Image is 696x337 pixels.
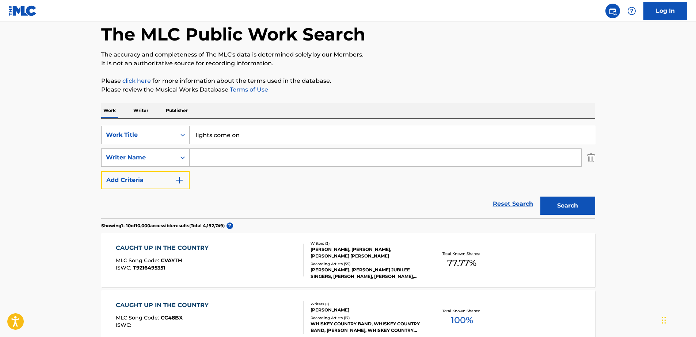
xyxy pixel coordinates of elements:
div: Help [624,4,639,18]
a: Terms of Use [228,86,268,93]
p: Showing 1 - 10 of 10,000 accessible results (Total 4,192,749 ) [101,222,225,229]
span: T9216495351 [133,264,165,271]
a: CAUGHT UP IN THE COUNTRYMLC Song Code:CVAYTHISWC:T9216495351Writers (3)[PERSON_NAME], [PERSON_NAM... [101,233,595,287]
button: Search [540,197,595,215]
span: MLC Song Code : [116,314,161,321]
p: Work [101,103,118,118]
a: Log In [643,2,687,20]
div: Recording Artists ( 55 ) [311,261,421,267]
div: Writers ( 3 ) [311,241,421,246]
form: Search Form [101,126,595,218]
p: Total Known Shares: [442,308,482,314]
span: ISWC : [116,322,133,328]
p: It is not an authoritative source for recording information. [101,59,595,68]
h1: The MLC Public Work Search [101,23,365,45]
span: 77.77 % [447,256,476,270]
img: Delete Criterion [587,148,595,167]
p: Please for more information about the terms used in the database. [101,77,595,85]
img: 9d2ae6d4665cec9f34b9.svg [175,176,184,185]
p: Please review the Musical Works Database [101,85,595,94]
div: CAUGHT UP IN THE COUNTRY [116,244,212,252]
div: Work Title [106,131,172,139]
span: ? [227,222,233,229]
span: CVAYTH [161,257,182,264]
span: ISWC : [116,264,133,271]
div: [PERSON_NAME], [PERSON_NAME], [PERSON_NAME] [PERSON_NAME] [311,246,421,259]
p: The accuracy and completeness of The MLC's data is determined solely by our Members. [101,50,595,59]
div: CAUGHT UP IN THE COUNTRY [116,301,212,310]
p: Total Known Shares: [442,251,482,256]
span: CC48BX [161,314,183,321]
a: Reset Search [489,196,537,212]
p: Publisher [164,103,190,118]
a: Public Search [605,4,620,18]
div: Writers ( 1 ) [311,301,421,307]
div: Recording Artists ( 17 ) [311,315,421,321]
div: Drag [662,309,666,331]
a: click here [122,77,151,84]
img: help [627,7,636,15]
div: [PERSON_NAME], [PERSON_NAME] JUBILEE SINGERS, [PERSON_NAME], [PERSON_NAME], [PERSON_NAME], [PERSO... [311,267,421,280]
div: [PERSON_NAME] [311,307,421,313]
span: 100 % [451,314,473,327]
img: search [608,7,617,15]
span: MLC Song Code : [116,257,161,264]
div: WHISKEY COUNTRY BAND, WHISKEY COUNTRY BAND, [PERSON_NAME], WHISKEY COUNTRY BAND, WHISKEY COUNTRY ... [311,321,421,334]
div: Writer Name [106,153,172,162]
p: Writer [131,103,151,118]
iframe: Chat Widget [659,302,696,337]
img: MLC Logo [9,5,37,16]
button: Add Criteria [101,171,190,189]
